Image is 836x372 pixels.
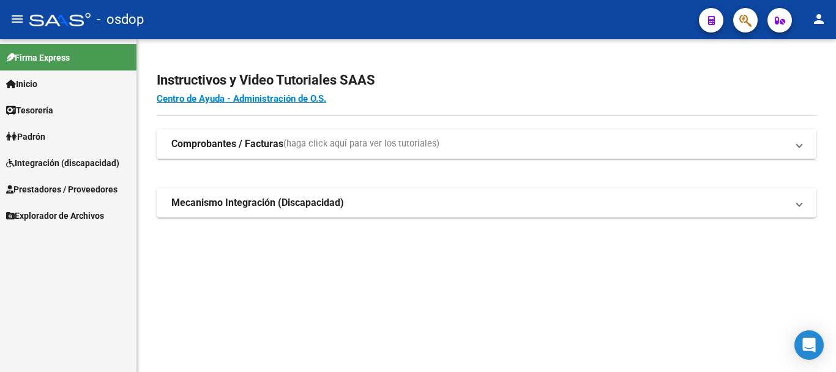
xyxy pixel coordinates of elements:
div: Open Intercom Messenger [794,330,824,360]
a: Centro de Ayuda - Administración de O.S. [157,93,326,104]
mat-expansion-panel-header: Mecanismo Integración (Discapacidad) [157,188,816,218]
span: Prestadores / Proveedores [6,183,118,196]
span: (haga click aquí para ver los tutoriales) [283,137,439,151]
span: Explorador de Archivos [6,209,104,222]
strong: Comprobantes / Facturas [171,137,283,151]
span: Padrón [6,130,45,143]
span: Tesorería [6,104,53,117]
h2: Instructivos y Video Tutoriales SAAS [157,69,816,92]
span: Inicio [6,77,37,91]
mat-expansion-panel-header: Comprobantes / Facturas(haga click aquí para ver los tutoriales) [157,129,816,159]
span: - osdop [97,6,144,33]
strong: Mecanismo Integración (Discapacidad) [171,196,344,210]
mat-icon: menu [10,12,24,26]
span: Integración (discapacidad) [6,156,119,170]
span: Firma Express [6,51,70,64]
mat-icon: person [812,12,826,26]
